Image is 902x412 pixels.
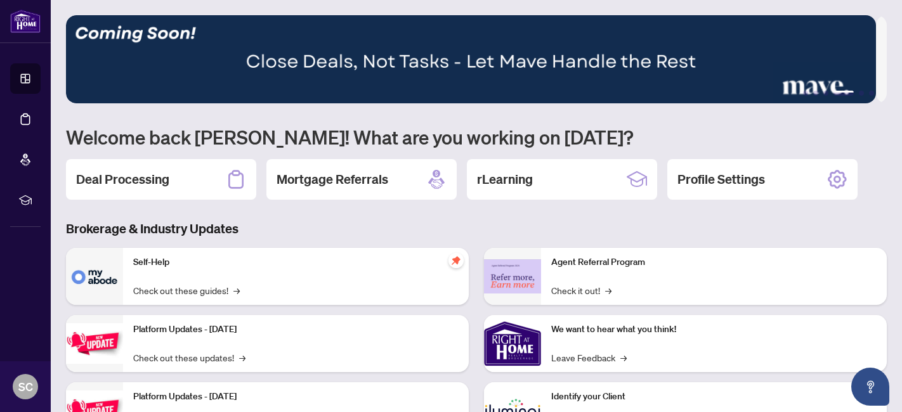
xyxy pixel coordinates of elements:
button: 1 [803,91,808,96]
button: 5 [859,91,864,96]
img: Self-Help [66,248,123,305]
h2: Mortgage Referrals [277,171,388,188]
a: Check out these guides!→ [133,283,240,297]
span: → [620,351,627,364]
p: Identify your Client [551,390,877,404]
button: 3 [823,91,828,96]
button: 2 [813,91,818,96]
a: Check out these updates!→ [133,351,245,364]
h3: Brokerage & Industry Updates [66,220,887,238]
h2: Profile Settings [677,171,765,188]
button: 4 [833,91,854,96]
span: → [233,283,240,297]
h2: Deal Processing [76,171,169,188]
img: Platform Updates - July 21, 2025 [66,323,123,363]
p: Platform Updates - [DATE] [133,390,459,404]
a: Leave Feedback→ [551,351,627,364]
p: Platform Updates - [DATE] [133,323,459,337]
p: We want to hear what you think! [551,323,877,337]
img: We want to hear what you think! [484,315,541,372]
span: → [239,351,245,364]
span: → [605,283,611,297]
p: Self-Help [133,255,459,269]
img: Slide 3 [66,15,876,103]
p: Agent Referral Program [551,255,877,269]
a: Check it out!→ [551,283,611,297]
button: Open asap [851,368,889,406]
img: logo [10,10,41,33]
button: 6 [869,91,874,96]
h1: Welcome back [PERSON_NAME]! What are you working on [DATE]? [66,125,887,149]
span: pushpin [448,253,464,268]
img: Agent Referral Program [484,259,541,294]
span: SC [18,378,33,396]
h2: rLearning [477,171,533,188]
